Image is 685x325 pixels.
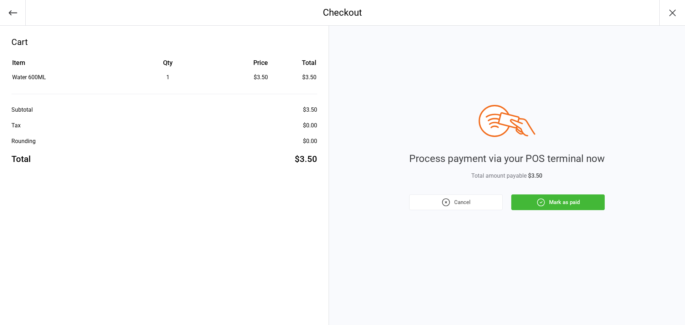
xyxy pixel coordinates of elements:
[528,172,542,179] span: $3.50
[303,137,317,146] div: $0.00
[11,121,21,130] div: Tax
[409,151,605,166] div: Process payment via your POS terminal now
[409,194,503,210] button: Cancel
[511,194,605,210] button: Mark as paid
[11,137,36,146] div: Rounding
[12,74,46,81] span: Water 600ML
[11,36,317,49] div: Cart
[218,58,268,67] div: Price
[409,172,605,180] div: Total amount payable
[271,58,316,72] th: Total
[295,153,317,166] div: $3.50
[218,73,268,82] div: $3.50
[118,58,218,72] th: Qty
[303,121,317,130] div: $0.00
[11,153,31,166] div: Total
[271,73,316,82] td: $3.50
[303,106,317,114] div: $3.50
[11,106,33,114] div: Subtotal
[118,73,218,82] div: 1
[12,58,117,72] th: Item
